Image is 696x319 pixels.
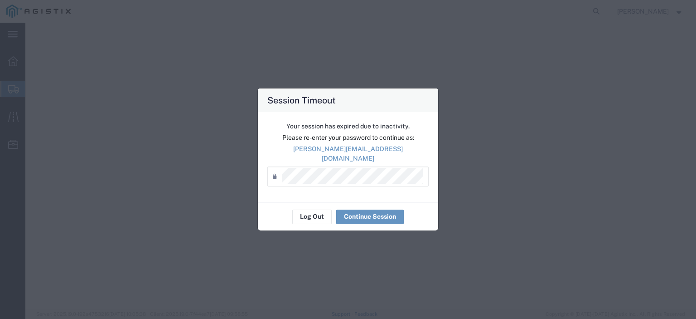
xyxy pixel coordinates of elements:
p: Your session has expired due to inactivity. [267,122,429,131]
h4: Session Timeout [267,93,336,107]
p: [PERSON_NAME][EMAIL_ADDRESS][DOMAIN_NAME] [267,144,429,163]
button: Continue Session [336,210,404,224]
button: Log Out [292,210,332,224]
p: Please re-enter your password to continue as: [267,133,429,142]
